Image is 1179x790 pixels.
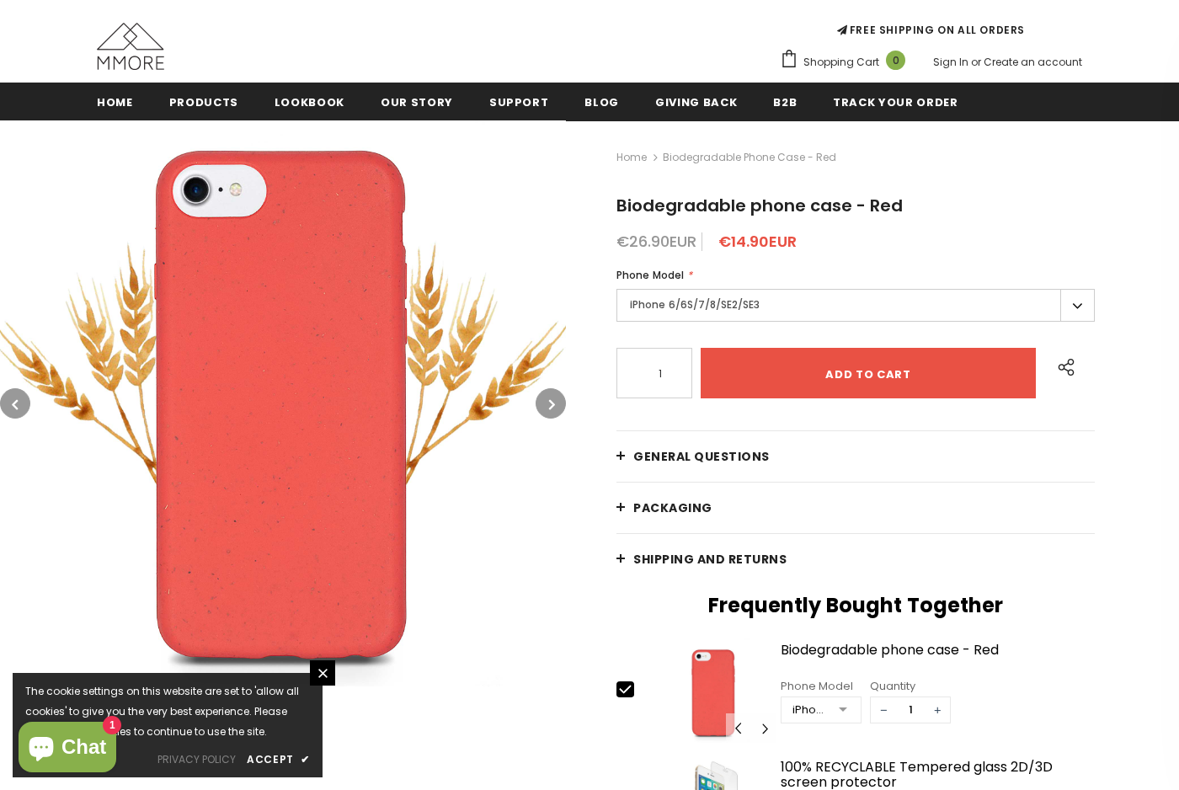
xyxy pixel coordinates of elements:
[169,83,238,120] a: Products
[97,94,133,110] span: Home
[275,94,344,110] span: Lookbook
[169,94,238,110] span: Products
[781,760,1095,789] a: 100% RECYCLABLE Tempered glass 2D/3D screen protector
[489,94,549,110] span: support
[301,752,310,766] span: ✔
[381,83,453,120] a: Our Story
[773,94,797,110] span: B2B
[925,697,950,723] span: +
[655,83,737,120] a: Giving back
[971,55,981,69] span: or
[650,638,776,743] img: iphone 7 Red biodegradable Phone Case
[870,678,951,695] div: Quantity
[871,697,896,723] span: −
[616,231,696,252] span: €26.90EUR
[13,722,121,777] inbox-online-store-chat: Shopify online store chat
[833,94,958,110] span: Track your order
[247,750,310,769] a: Accept ✔
[616,194,903,217] span: Biodegradable phone case - Red
[701,348,1036,398] input: Add to cart
[803,54,879,71] span: Shopping Cart
[833,83,958,120] a: Track your order
[584,83,619,120] a: Blog
[933,55,968,69] a: Sign In
[633,499,712,516] span: PACKAGING
[781,678,862,695] div: Phone Model
[616,268,684,282] span: Phone Model
[97,23,164,70] img: MMORE Cases
[984,55,1082,69] a: Create an account
[25,684,299,739] span: The cookie settings on this website are set to 'allow all cookies' to give you the very best expe...
[616,147,647,168] a: Home
[381,94,453,110] span: Our Story
[633,448,770,465] span: General Questions
[616,483,1095,533] a: PACKAGING
[773,83,797,120] a: B2B
[489,83,549,120] a: support
[616,593,1095,618] h2: Frequently Bought Together
[157,752,236,766] span: privacy policy
[780,49,914,74] a: Shopping Cart 0
[655,94,737,110] span: Giving back
[616,289,1095,322] label: iPhone 6/6S/7/8/SE2/SE3
[584,94,619,110] span: Blog
[616,534,1095,584] a: Shipping and returns
[616,431,1095,482] a: General Questions
[633,551,787,568] span: Shipping and returns
[792,702,827,718] div: iPhone 6/6S/7/8/SE2/SE3
[157,750,236,769] a: privacy policy
[781,643,1095,672] a: Biodegradable phone case - Red
[886,51,905,70] span: 0
[663,147,836,168] span: Biodegradable phone case - Red
[275,83,344,120] a: Lookbook
[97,83,133,120] a: Home
[718,231,797,252] span: €14.90EUR
[247,752,294,766] span: Accept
